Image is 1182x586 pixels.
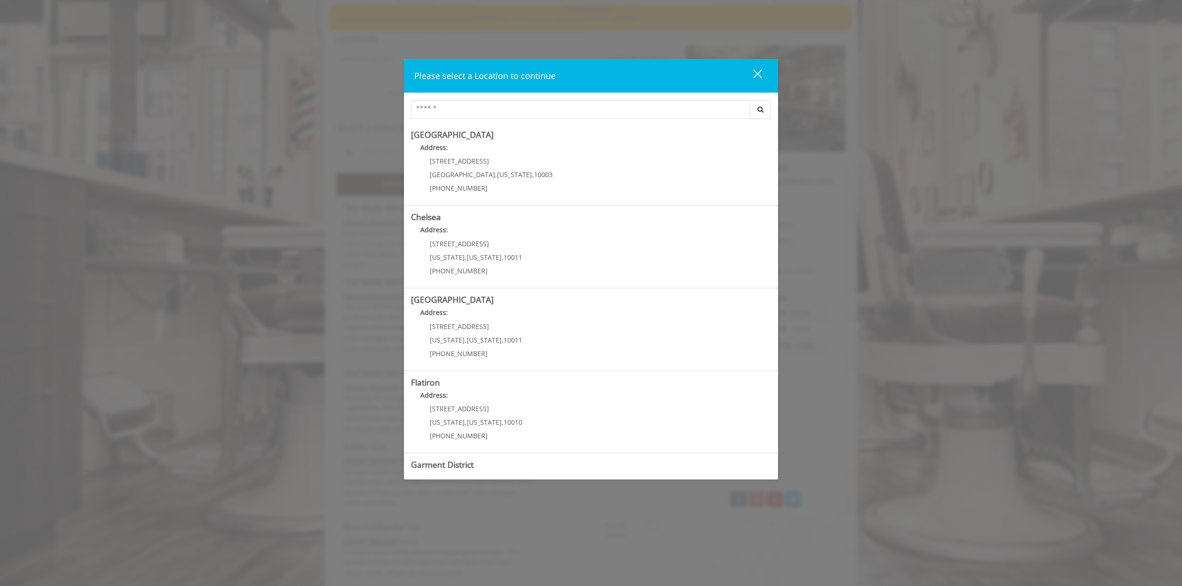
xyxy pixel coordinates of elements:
[504,418,522,427] span: 10010
[411,100,750,119] input: Search Center
[504,336,522,344] span: 10011
[430,336,465,344] span: [US_STATE]
[430,157,489,165] span: [STREET_ADDRESS]
[411,459,474,470] b: Garment District
[502,253,504,262] span: ,
[411,100,771,123] div: Center Select
[430,349,488,358] span: [PHONE_NUMBER]
[534,170,553,179] span: 10003
[430,239,489,248] span: [STREET_ADDRESS]
[742,69,761,83] div: close dialog
[430,418,465,427] span: [US_STATE]
[755,106,766,113] i: Search button
[411,129,494,140] b: [GEOGRAPHIC_DATA]
[411,377,440,388] b: Flatiron
[467,418,502,427] span: [US_STATE]
[502,418,504,427] span: ,
[420,391,448,400] b: Address:
[411,294,494,305] b: [GEOGRAPHIC_DATA]
[736,66,768,85] button: close dialog
[467,253,502,262] span: [US_STATE]
[430,404,489,413] span: [STREET_ADDRESS]
[420,473,448,482] b: Address:
[430,322,489,331] span: [STREET_ADDRESS]
[465,418,467,427] span: ,
[467,336,502,344] span: [US_STATE]
[411,211,441,222] b: Chelsea
[497,170,532,179] span: [US_STATE]
[420,308,448,317] b: Address:
[504,253,522,262] span: 10011
[465,253,467,262] span: ,
[420,225,448,234] b: Address:
[430,170,495,179] span: [GEOGRAPHIC_DATA]
[420,143,448,152] b: Address:
[414,70,555,81] span: Please select a Location to continue
[502,336,504,344] span: ,
[430,253,465,262] span: [US_STATE]
[430,184,488,193] span: [PHONE_NUMBER]
[532,170,534,179] span: ,
[495,170,497,179] span: ,
[465,336,467,344] span: ,
[430,266,488,275] span: [PHONE_NUMBER]
[430,431,488,440] span: [PHONE_NUMBER]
